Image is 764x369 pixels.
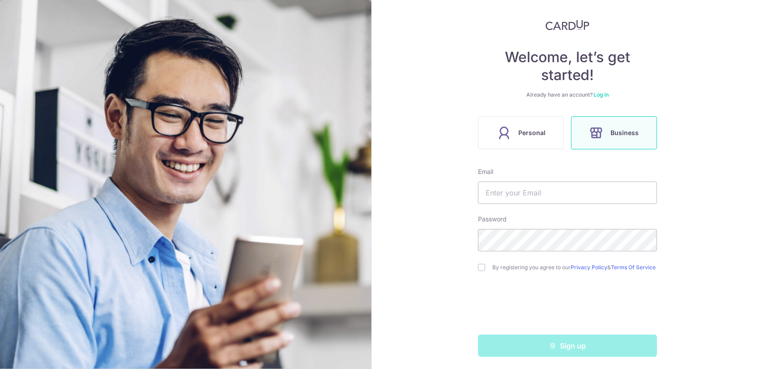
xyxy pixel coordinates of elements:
[492,264,657,271] label: By registering you agree to our &
[499,289,636,324] iframe: reCAPTCHA
[478,48,657,84] h4: Welcome, let’s get started!
[478,182,657,204] input: Enter your Email
[611,127,639,138] span: Business
[568,116,661,149] a: Business
[478,167,493,176] label: Email
[546,20,589,30] img: CardUp Logo
[478,91,657,98] div: Already have an account?
[571,264,607,271] a: Privacy Policy
[478,215,507,224] label: Password
[593,91,609,98] a: Log in
[611,264,656,271] a: Terms Of Service
[518,127,546,138] span: Personal
[474,116,568,149] a: Personal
